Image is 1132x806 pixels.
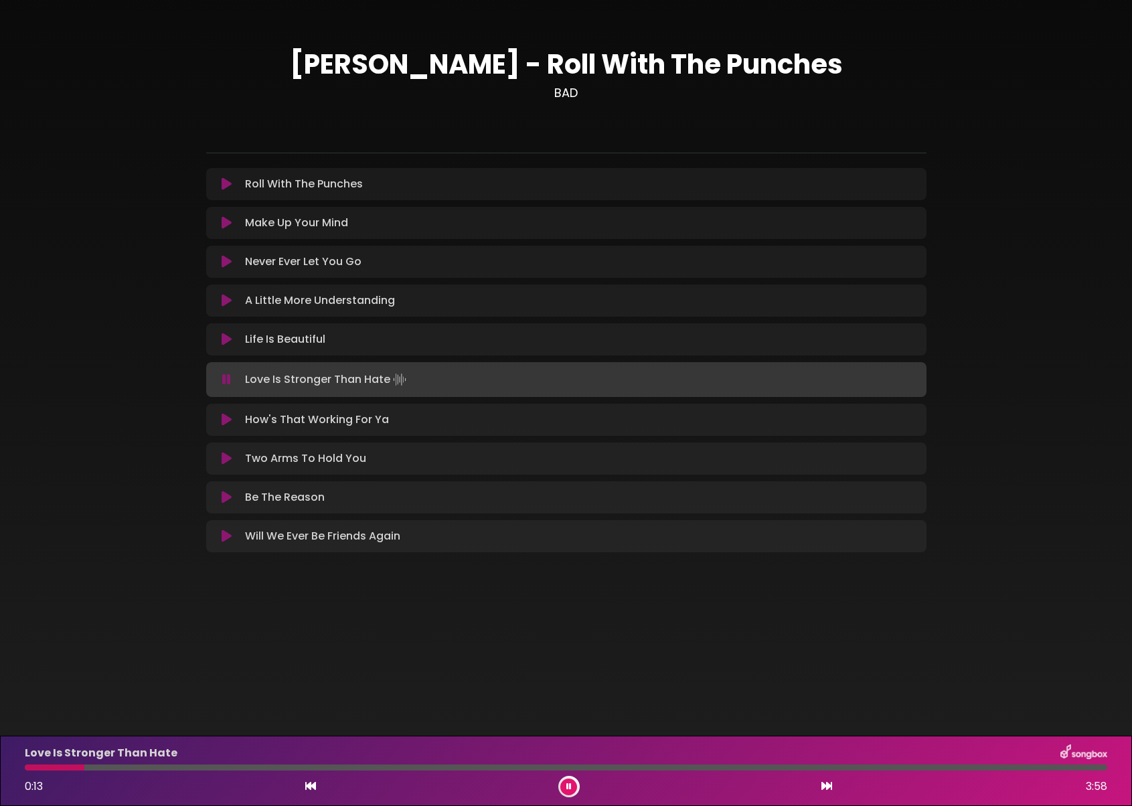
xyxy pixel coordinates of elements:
p: Roll With The Punches [245,176,363,192]
p: Love Is Stronger Than Hate [245,370,409,389]
p: Be The Reason [245,489,325,505]
p: Two Arms To Hold You [245,451,366,467]
p: Make Up Your Mind [245,215,348,231]
img: waveform4.gif [390,370,409,389]
p: Will We Ever Be Friends Again [245,528,400,544]
p: How's That Working For Ya [245,412,389,428]
p: Life Is Beautiful [245,331,325,347]
p: Never Ever Let You Go [245,254,361,270]
h3: BAD [206,86,926,100]
h1: [PERSON_NAME] - Roll With The Punches [206,48,926,80]
p: A Little More Understanding [245,293,395,309]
